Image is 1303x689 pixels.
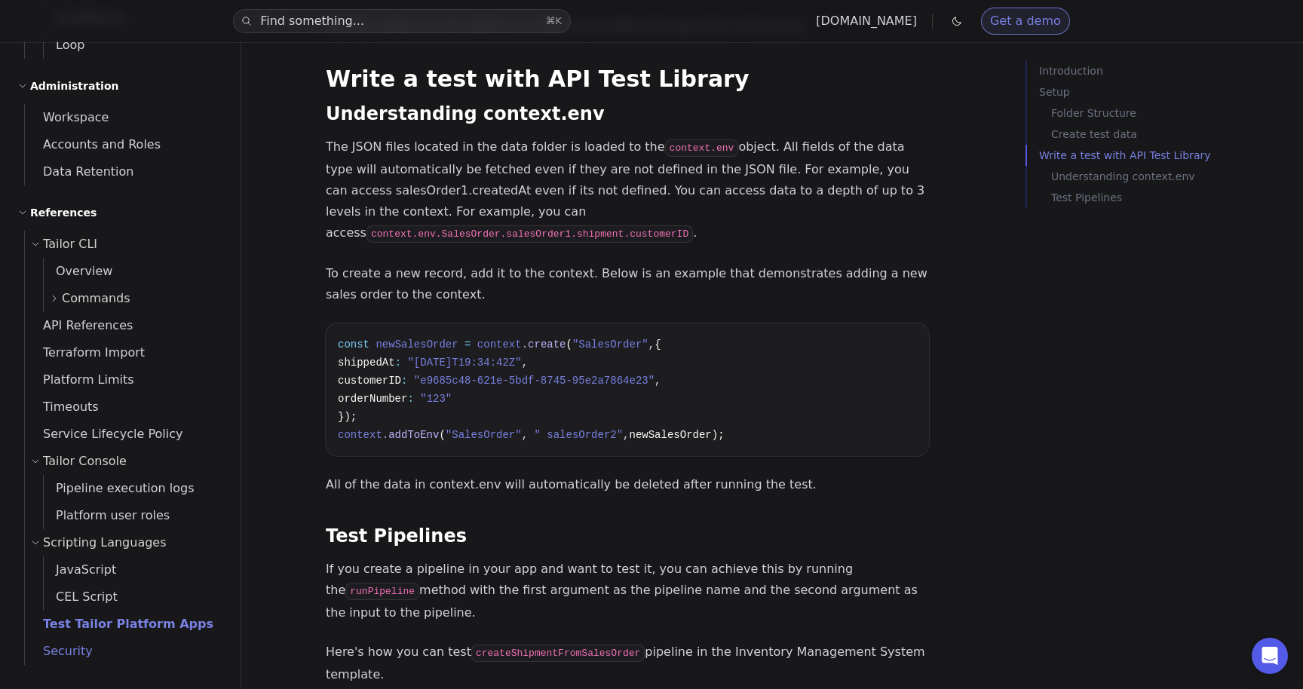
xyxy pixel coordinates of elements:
a: Test Tailor Platform Apps [25,611,222,638]
a: Understanding context.env [326,103,605,124]
span: customerID [338,375,401,387]
span: Platform Limits [25,372,134,387]
a: Setup [1039,81,1297,103]
a: Pipeline execution logs [44,475,222,502]
code: context.env.SalesOrder.salesOrder1.shipment.customerID [366,225,693,243]
kbd: ⌘ [546,15,556,26]
span: Pipeline execution logs [44,481,194,495]
span: CEL Script [44,589,118,604]
p: If you create a pipeline in your app and want to test it, you can achieve this by running the met... [326,559,929,623]
span: ( [566,338,572,351]
a: Overview [44,258,222,285]
a: Loop [44,32,222,59]
span: const [338,338,369,351]
span: , [522,357,528,369]
span: ( [439,429,445,441]
span: "SalesOrder" [446,429,522,441]
span: , [623,429,629,441]
span: "[DATE]T19:34:42Z" [407,357,521,369]
a: Understanding context.env [1051,166,1297,187]
span: Data Retention [25,164,133,179]
span: Tailor Console [43,451,127,472]
a: Accounts and Roles [25,131,222,158]
div: Open Intercom Messenger [1252,638,1288,674]
span: newSalesOrder [376,338,458,351]
a: Test Pipelines [326,525,467,547]
a: Get a demo [981,8,1070,35]
code: createShipmentFromSalesOrder [471,645,645,662]
a: Workspace [25,104,222,131]
span: { [655,338,661,351]
a: Test Pipelines [1051,187,1297,208]
h2: References [30,204,97,222]
span: : [395,357,401,369]
p: All of the data in context.env will automatically be deleted after running the test. [326,474,929,495]
span: Tailor CLI [43,234,97,255]
span: "123" [420,393,452,405]
span: , [648,338,655,351]
span: newSalesOrder); [630,429,725,441]
a: Security [25,638,222,665]
p: To create a new record, add it to the context. Below is an example that demonstrates adding a new... [326,263,929,305]
span: Loop [44,38,84,52]
a: Write a test with API Test Library [1039,145,1297,166]
kbd: K [556,15,563,26]
a: Introduction [1039,60,1297,81]
a: Data Retention [25,158,222,185]
a: Platform Limits [25,366,222,393]
span: "e9685c48-621e-5bdf-8745-95e2a7864e23" [414,375,655,387]
span: Accounts and Roles [25,137,161,152]
span: Security [25,644,93,658]
code: context.env [665,139,739,157]
a: CEL Script [44,583,222,611]
span: : [401,375,407,387]
span: Overview [44,264,112,278]
span: Workspace [25,110,109,124]
span: .create [522,338,566,351]
span: Terraform Import [25,345,145,360]
span: , [655,375,661,387]
code: runPipeline [345,583,419,600]
a: Create test data [1051,124,1297,145]
a: [DOMAIN_NAME] [816,14,917,28]
span: context [338,429,382,441]
a: JavaScript [44,556,222,583]
a: Platform user roles [44,502,222,529]
span: JavaScript [44,562,116,577]
p: Here's how you can test pipeline in the Inventory Management System template. [326,642,929,685]
span: " salesOrder2" [534,429,623,441]
span: , [522,429,528,441]
span: }); [338,411,357,423]
a: API References [25,312,222,339]
span: "SalesOrder" [572,338,648,351]
span: Scripting Languages [43,532,167,553]
a: Timeouts [25,393,222,421]
h2: Administration [30,77,118,95]
p: The JSON files located in the data folder is loaded to the object. All fields of the data type wi... [326,136,929,245]
span: shippedAt [338,357,395,369]
span: Test Tailor Platform Apps [25,617,213,631]
span: .addToEnv [382,429,440,441]
span: Timeouts [25,400,99,414]
span: context [477,338,522,351]
a: Folder Structure [1051,103,1297,124]
button: Toggle dark mode [948,12,966,30]
span: Commands [62,288,130,309]
a: Write a test with API Test Library [326,66,749,92]
span: Platform user roles [44,508,170,522]
span: : [407,393,413,405]
span: Service Lifecycle Policy [25,427,183,441]
a: Terraform Import [25,339,222,366]
a: Service Lifecycle Policy [25,421,222,448]
span: orderNumber [338,393,407,405]
span: API References [25,318,133,332]
button: Find something...⌘K [233,9,571,33]
span: = [464,338,471,351]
